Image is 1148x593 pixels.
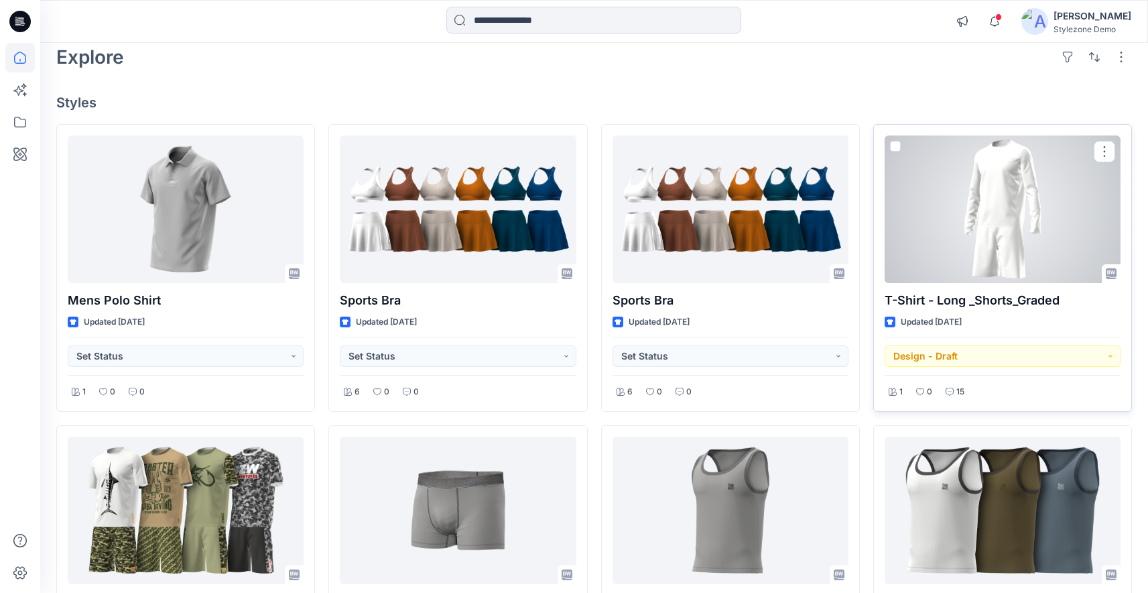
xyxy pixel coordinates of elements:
[885,291,1121,310] p: T-Shirt - Long _Shorts_Graded
[340,437,576,584] a: Mens_Trunk _New
[956,385,964,399] p: 15
[68,291,304,310] p: Mens Polo Shirt
[927,385,932,399] p: 0
[1054,24,1131,34] div: Stylezone Demo
[340,136,576,283] a: Sports Bra
[627,385,633,399] p: 6
[139,385,145,399] p: 0
[686,385,692,399] p: 0
[356,315,417,329] p: Updated [DATE]
[885,437,1121,584] a: Mens_Gym Vest
[629,315,690,329] p: Updated [DATE]
[82,385,86,399] p: 1
[613,437,848,584] a: Mens_Gym Vest_New
[355,385,360,399] p: 6
[885,136,1121,283] a: T-Shirt - Long _Shorts_Graded
[56,95,1132,111] h4: Styles
[413,385,419,399] p: 0
[613,136,848,283] a: Sports Bra
[340,291,576,310] p: Sports Bra
[68,437,304,584] a: T-Shirt_Shorts_Outfit
[613,291,848,310] p: Sports Bra
[901,315,962,329] p: Updated [DATE]
[1021,8,1048,35] img: avatar
[84,315,145,329] p: Updated [DATE]
[68,136,304,283] a: Mens Polo Shirt
[110,385,115,399] p: 0
[657,385,662,399] p: 0
[1054,8,1131,24] div: [PERSON_NAME]
[899,385,903,399] p: 1
[56,46,124,68] h2: Explore
[384,385,389,399] p: 0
